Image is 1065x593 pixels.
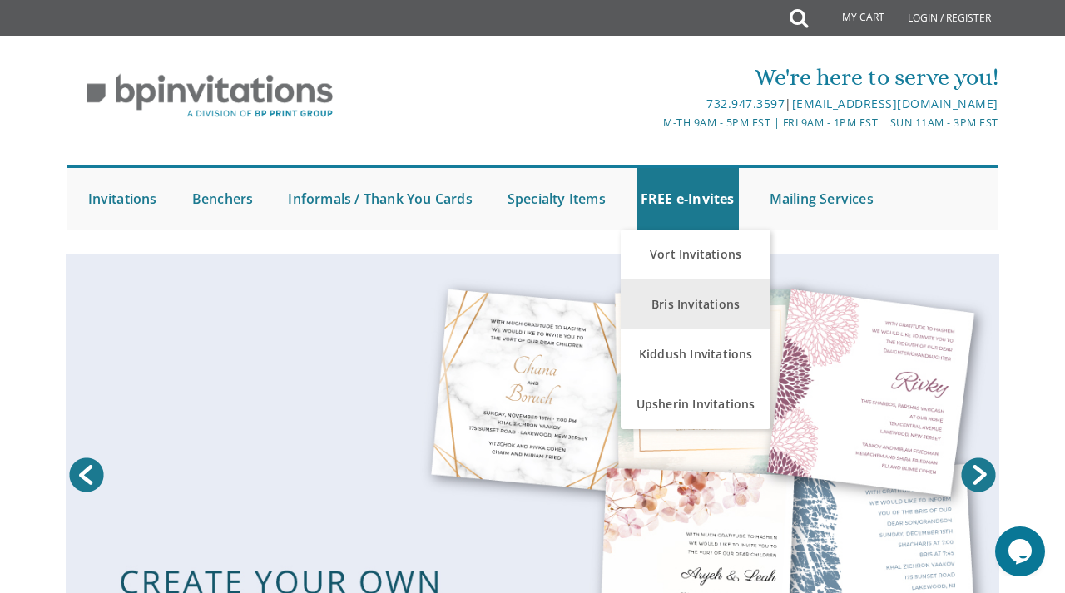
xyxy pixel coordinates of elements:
[379,94,998,114] div: |
[621,230,770,279] a: Vort Invitations
[792,96,998,111] a: [EMAIL_ADDRESS][DOMAIN_NAME]
[284,168,476,230] a: Informals / Thank You Cards
[66,454,107,496] a: Prev
[84,168,161,230] a: Invitations
[188,168,258,230] a: Benchers
[958,454,999,496] a: Next
[621,279,770,329] a: Bris Invitations
[621,379,770,429] a: Upsherin Invitations
[379,61,998,94] div: We're here to serve you!
[503,168,610,230] a: Specialty Items
[67,62,353,131] img: BP Invitation Loft
[379,114,998,131] div: M-Th 9am - 5pm EST | Fri 9am - 1pm EST | Sun 11am - 3pm EST
[637,168,739,230] a: FREE e-Invites
[706,96,785,111] a: 732.947.3597
[806,2,896,35] a: My Cart
[621,329,770,379] a: Kiddush Invitations
[995,526,1048,576] iframe: chat widget
[765,168,878,230] a: Mailing Services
